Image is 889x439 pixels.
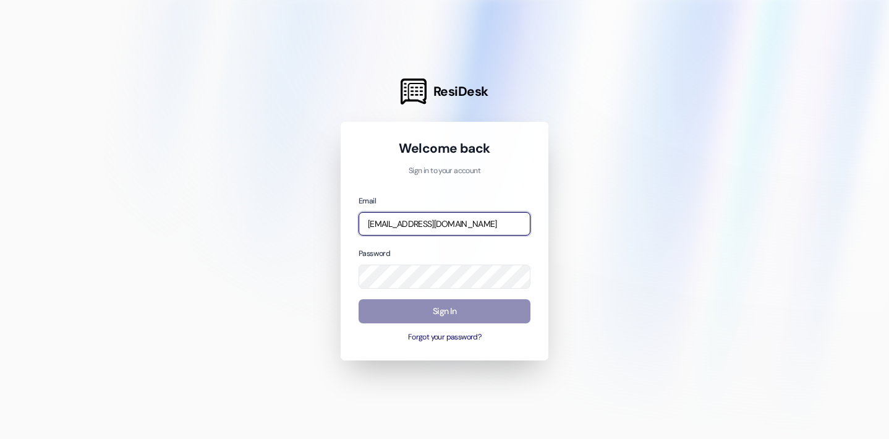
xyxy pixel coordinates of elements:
[359,249,390,258] label: Password
[359,332,530,343] button: Forgot your password?
[401,79,427,104] img: ResiDesk Logo
[359,212,530,236] input: name@example.com
[359,140,530,157] h1: Welcome back
[433,83,488,100] span: ResiDesk
[359,196,376,206] label: Email
[359,299,530,323] button: Sign In
[359,166,530,177] p: Sign in to your account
